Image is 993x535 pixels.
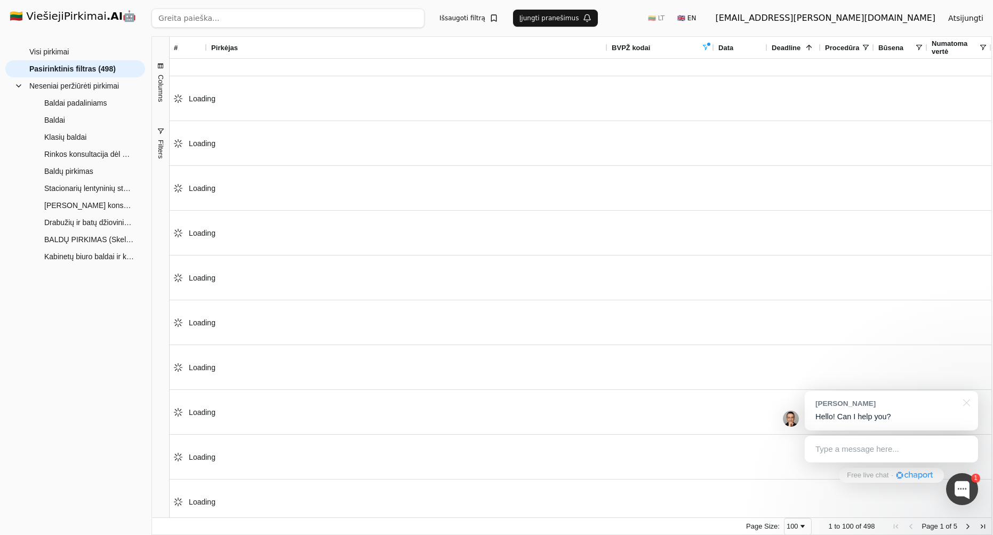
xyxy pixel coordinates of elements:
p: Hello! Can I help you? [815,411,967,422]
span: Stacionarių lentyninių stelažų įranga su montavimu [44,180,134,196]
span: Loading [189,498,215,506]
span: 498 [863,522,875,530]
span: to [834,522,840,530]
span: Būsena [878,44,903,52]
div: Previous Page [907,522,915,531]
span: Loading [189,453,215,461]
span: Loading [189,363,215,372]
button: 🇬🇧 EN [671,10,702,27]
span: of [946,522,951,530]
span: Loading [189,408,215,417]
span: Rinkos konsultacija dėl Mozūriškių dvaro kėdžių ir minkštųjų baldų pirkimo [44,146,134,162]
span: 5 [954,522,957,530]
span: BVPŽ kodai [612,44,650,52]
span: Baldų pirkimas [44,163,93,179]
span: Numatoma vertė [932,39,979,55]
span: Drabužių ir batų džiovinimo spintos [44,214,134,230]
span: Pirkėjas [211,44,238,52]
div: Page Size: [746,522,780,530]
span: BALDŲ PIRKIMAS (Skelbiama apklausa) [44,231,134,247]
div: 100 [787,522,798,530]
input: Greita paieška... [151,9,425,28]
span: Loading [189,94,215,103]
span: Klasių baldai [44,129,86,145]
span: Loading [189,184,215,193]
span: 1 [829,522,832,530]
div: Page Size [784,518,812,535]
span: Filters [157,140,165,158]
strong: .AI [107,10,123,22]
div: [PERSON_NAME] [815,398,957,409]
span: # [174,44,178,52]
div: Next Page [964,522,972,531]
span: 100 [842,522,854,530]
span: Baldai padaliniams [44,95,107,111]
span: Pasirinktinis filtras (498) [29,61,116,77]
button: Atsijungti [940,9,992,28]
div: 1 [971,474,980,483]
span: Deadline [772,44,800,52]
img: Jonas [783,411,799,427]
span: Columns [157,75,165,102]
a: Free live chat· [839,468,943,483]
span: Kabinetų biuro baldai ir kėdės (atviras konkursas) [44,249,134,265]
div: Type a message here... [805,436,978,462]
div: Last Page [979,522,987,531]
div: First Page [892,522,900,531]
span: Loading [189,318,215,327]
span: Baldai [44,112,65,128]
button: Išsaugoti filtrą [433,10,504,27]
span: Neseniai peržiūrėti pirkimai [29,78,119,94]
span: Data [718,44,733,52]
span: Free live chat [847,470,888,481]
span: of [855,522,861,530]
span: [PERSON_NAME] konsultacija dėl baldų pirkimo [44,197,134,213]
span: Loading [189,229,215,237]
span: Page [922,522,938,530]
span: Loading [189,139,215,148]
span: Visi pirkimai [29,44,69,60]
div: · [891,470,893,481]
div: [EMAIL_ADDRESS][PERSON_NAME][DOMAIN_NAME] [715,12,935,25]
span: 1 [940,522,943,530]
button: Įjungti pranešimus [513,10,598,27]
span: Loading [189,274,215,282]
span: Procedūra [825,44,859,52]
